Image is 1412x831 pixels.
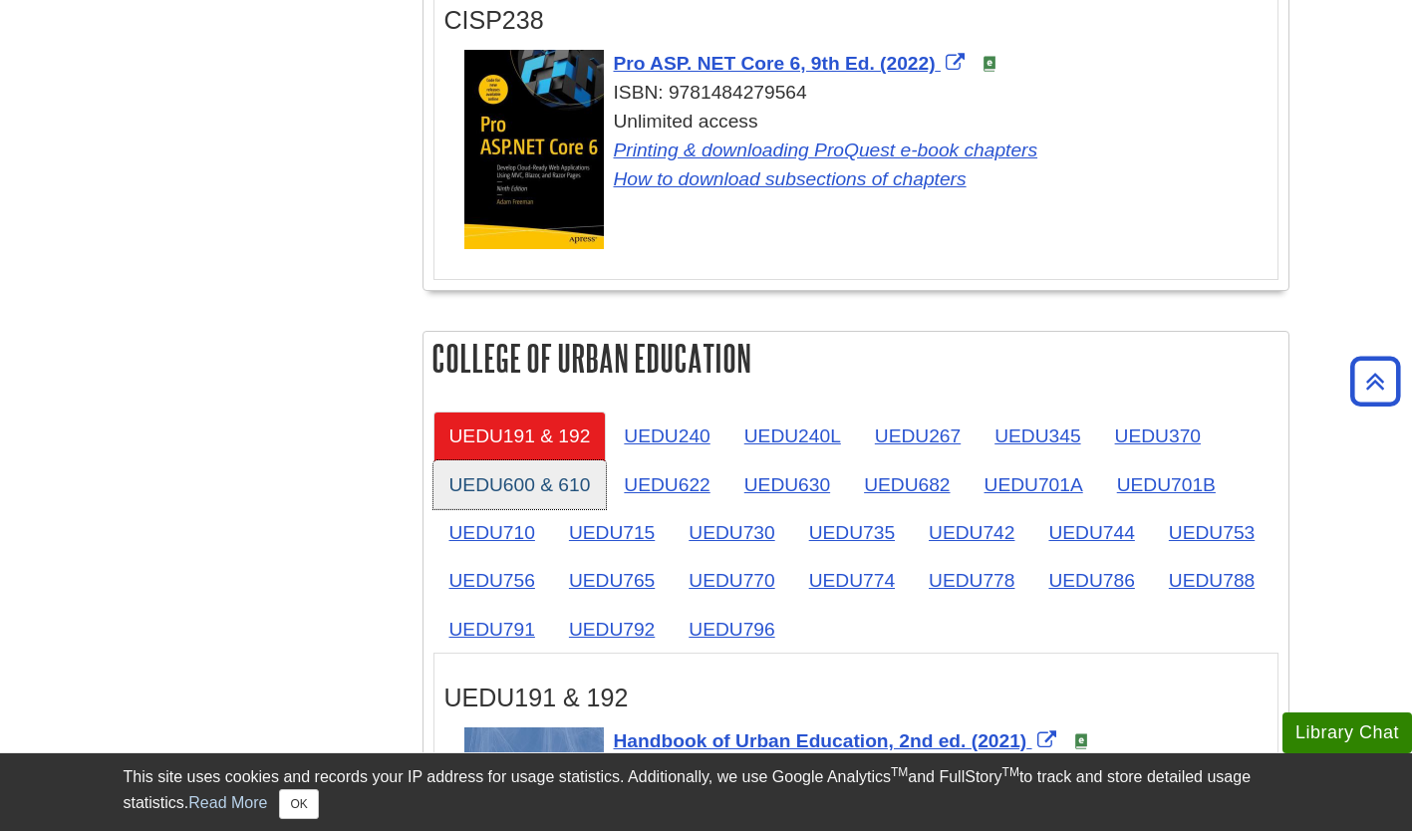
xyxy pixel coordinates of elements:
a: UEDU370 [1099,412,1217,460]
a: UEDU742 [913,508,1030,557]
a: UEDU715 [553,508,671,557]
div: This site uses cookies and records your IP address for usage statistics. Additionally, we use Goo... [124,765,1289,819]
a: UEDU240 [608,412,725,460]
a: UEDU788 [1153,556,1271,605]
a: UEDU191 & 192 [433,412,607,460]
a: UEDU240L [728,412,857,460]
a: UEDU622 [608,460,725,509]
sup: TM [891,765,908,779]
a: UEDU753 [1153,508,1271,557]
button: Close [279,789,318,819]
h3: UEDU191 & 192 [444,684,1268,712]
a: UEDU267 [859,412,977,460]
a: UEDU744 [1032,508,1150,557]
a: UEDU735 [793,508,911,557]
img: Cover Art [464,50,604,249]
a: UEDU765 [553,556,671,605]
a: UEDU710 [433,508,551,557]
a: UEDU701A [969,460,1099,509]
a: UEDU730 [673,508,790,557]
span: Pro ASP. NET Core 6, 9th Ed. (2022) [614,53,936,74]
sup: TM [1002,765,1019,779]
a: Read More [188,794,267,811]
img: e-Book [1073,733,1089,749]
a: Back to Top [1343,368,1407,395]
a: Link opens in new window [614,139,1038,160]
a: UEDU630 [728,460,846,509]
a: Link opens in new window [614,168,967,189]
a: UEDU600 & 610 [433,460,607,509]
a: UEDU345 [979,412,1096,460]
div: Unlimited access [464,108,1268,193]
h2: College of Urban Education [424,332,1288,385]
a: UEDU778 [913,556,1030,605]
div: ISBN: 9781484279564 [464,79,1268,108]
img: e-Book [982,56,997,72]
a: UEDU682 [848,460,966,509]
a: UEDU701B [1101,460,1232,509]
a: UEDU791 [433,605,551,654]
a: UEDU774 [793,556,911,605]
a: Link opens in new window [614,53,970,74]
h3: CISP238 [444,6,1268,35]
span: Handbook of Urban Education, 2nd ed. (2021) [614,730,1027,751]
a: UEDU756 [433,556,551,605]
button: Library Chat [1282,712,1412,753]
a: UEDU796 [673,605,790,654]
a: UEDU792 [553,605,671,654]
a: Link opens in new window [614,730,1061,751]
a: UEDU786 [1032,556,1150,605]
a: UEDU770 [673,556,790,605]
